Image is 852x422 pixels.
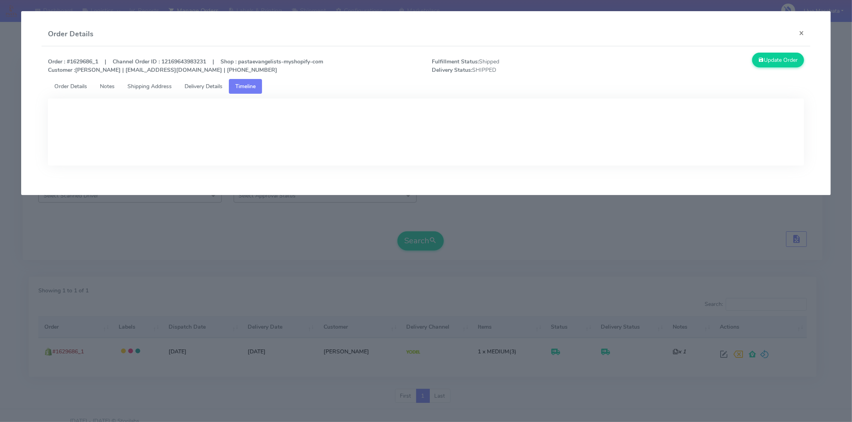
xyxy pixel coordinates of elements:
[792,22,810,43] button: Close
[426,57,618,74] span: Shipped SHIPPED
[100,83,115,90] span: Notes
[432,66,472,74] strong: Delivery Status:
[235,83,256,90] span: Timeline
[54,83,87,90] span: Order Details
[127,83,172,90] span: Shipping Address
[48,79,804,94] ul: Tabs
[48,29,93,39] h4: Order Details
[752,53,804,67] button: Update Order
[185,83,222,90] span: Delivery Details
[48,66,75,74] strong: Customer :
[48,58,323,74] strong: Order : #1629686_1 | Channel Order ID : 12169643983231 | Shop : pastaevangelists-myshopify-com [P...
[432,58,479,65] strong: Fulfillment Status:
